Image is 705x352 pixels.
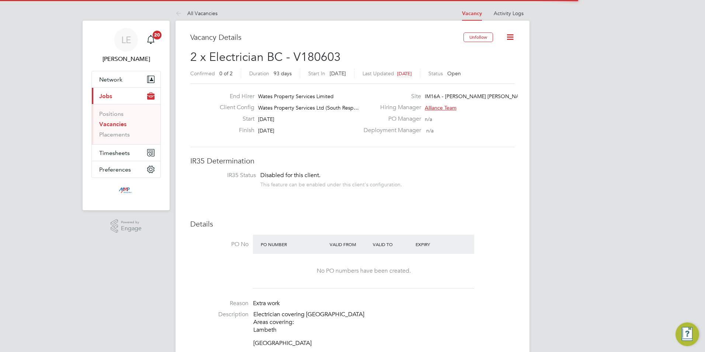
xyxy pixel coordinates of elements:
span: Powered by [121,219,142,225]
span: Disabled for this client. [260,172,320,179]
label: Deployment Manager [359,127,421,134]
nav: Main navigation [83,21,170,210]
label: PO No [190,241,249,248]
a: Activity Logs [494,10,524,17]
span: Timesheets [99,149,130,156]
span: 2 x Electrician BC - V180603 [190,50,341,64]
a: Placements [99,131,130,138]
span: Open [447,70,461,77]
label: Description [190,311,249,318]
label: Finish [214,127,254,134]
span: Wates Property Services Limited [258,93,334,100]
h3: Details [190,219,515,229]
span: Extra work [253,300,280,307]
div: This feature can be enabled under this client's configuration. [260,179,402,188]
h3: Vacancy Details [190,32,463,42]
label: Client Config [214,104,254,111]
h3: IR35 Determination [190,156,515,166]
button: Unfollow [463,32,493,42]
label: Start In [308,70,325,77]
label: Status [428,70,443,77]
span: Libby Evans [91,55,161,63]
label: Reason [190,300,249,307]
label: Last Updated [362,70,394,77]
p: Electrician covering [GEOGRAPHIC_DATA] Areas covering: Lambeth [253,311,515,334]
a: LE[PERSON_NAME] [91,28,161,63]
a: Vacancies [99,121,126,128]
div: Valid From [328,238,371,251]
label: Confirmed [190,70,215,77]
button: Network [92,71,160,87]
a: Go to home page [91,185,161,197]
div: PO Number [259,238,328,251]
button: Preferences [92,161,160,177]
button: Jobs [92,88,160,104]
button: Engage Resource Center [676,322,699,346]
span: Jobs [99,93,112,100]
span: Network [99,76,122,83]
span: LE [121,35,131,45]
p: [GEOGRAPHIC_DATA] [253,339,515,347]
span: IM16A - [PERSON_NAME] [PERSON_NAME] - WORKWISE- N… [425,93,573,100]
label: PO Manager [359,115,421,123]
a: All Vacancies [176,10,218,17]
div: Valid To [371,238,414,251]
label: Duration [249,70,269,77]
a: Positions [99,110,124,117]
span: Wates Property Services Ltd (South Resp… [258,104,359,111]
button: Timesheets [92,145,160,161]
label: Start [214,115,254,123]
label: Site [359,93,421,100]
label: Hiring Manager [359,104,421,111]
div: Jobs [92,104,160,144]
span: [DATE] [258,116,274,122]
a: 20 [143,28,158,52]
label: IR35 Status [198,172,256,179]
span: n/a [425,116,432,122]
span: 20 [153,31,162,39]
span: n/a [426,127,434,134]
span: [DATE] [397,70,412,77]
img: mmpconsultancy-logo-retina.png [116,185,137,197]
span: Alliance Team [425,104,456,111]
a: Vacancy [462,10,482,17]
span: [DATE] [330,70,346,77]
span: [DATE] [258,127,274,134]
span: Engage [121,225,142,232]
span: Preferences [99,166,131,173]
div: No PO numbers have been created. [260,267,467,275]
span: 93 days [274,70,292,77]
label: End Hirer [214,93,254,100]
a: Powered byEngage [111,219,142,233]
div: Expiry [414,238,457,251]
span: 0 of 2 [219,70,233,77]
